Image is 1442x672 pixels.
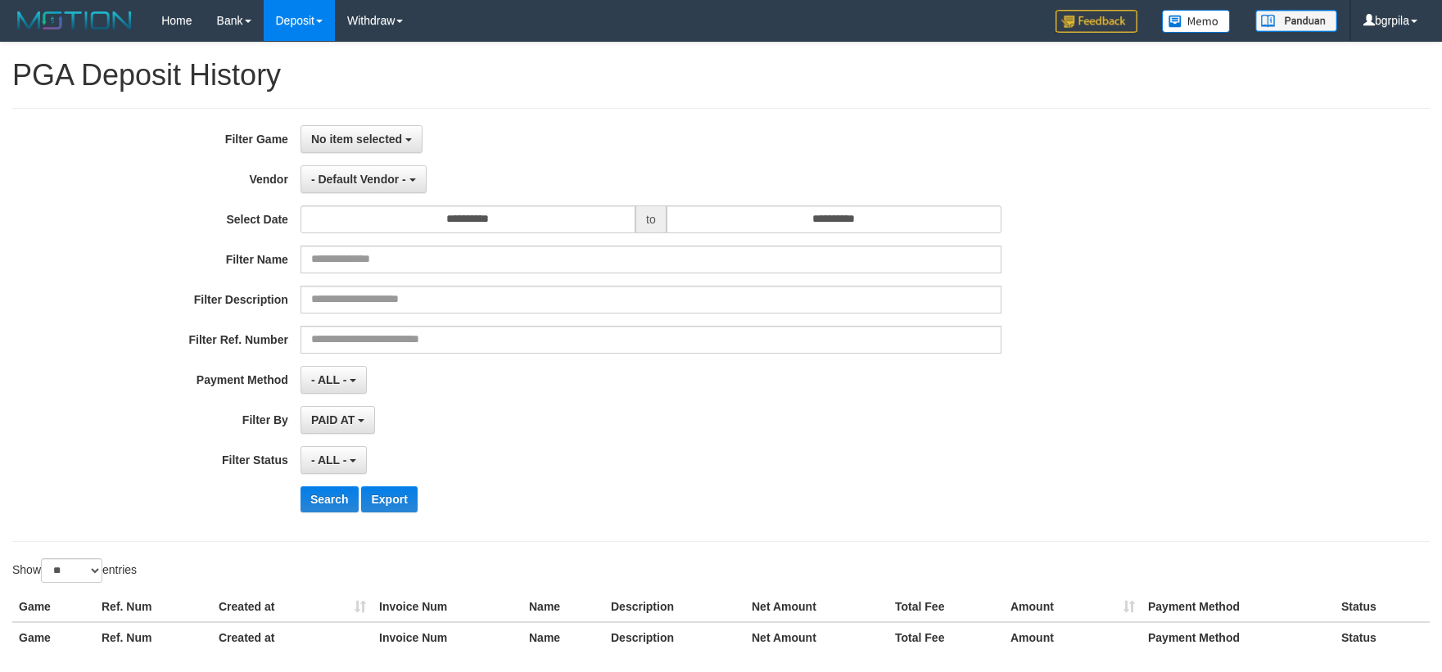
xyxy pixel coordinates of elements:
th: Description [604,622,745,652]
th: Amount [1004,592,1141,622]
th: Name [522,592,604,622]
th: Invoice Num [373,622,522,652]
th: Net Amount [745,592,888,622]
button: Export [361,486,417,512]
th: Name [522,622,604,652]
th: Status [1335,622,1430,652]
img: panduan.png [1255,10,1337,32]
img: Button%20Memo.svg [1162,10,1231,33]
span: - ALL - [311,453,347,467]
th: Status [1335,592,1430,622]
select: Showentries [41,558,102,583]
img: MOTION_logo.png [12,8,137,33]
h1: PGA Deposit History [12,59,1430,92]
th: Game [12,622,95,652]
th: Game [12,592,95,622]
th: Amount [1004,622,1141,652]
button: Search [301,486,359,512]
button: - ALL - [301,446,367,474]
th: Created at [212,622,373,652]
th: Total Fee [888,622,1004,652]
th: Ref. Num [95,622,212,652]
button: - Default Vendor - [301,165,427,193]
span: PAID AT [311,413,355,426]
button: - ALL - [301,366,367,394]
span: to [635,205,667,233]
th: Net Amount [745,622,888,652]
th: Payment Method [1141,592,1335,622]
span: - Default Vendor - [311,173,406,186]
button: PAID AT [301,406,375,434]
span: - ALL - [311,373,347,386]
button: No item selected [301,125,423,153]
th: Invoice Num [373,592,522,622]
th: Created at [212,592,373,622]
img: Feedback.jpg [1056,10,1137,33]
th: Total Fee [888,592,1004,622]
th: Payment Method [1141,622,1335,652]
th: Ref. Num [95,592,212,622]
span: No item selected [311,133,402,146]
label: Show entries [12,558,137,583]
th: Description [604,592,745,622]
